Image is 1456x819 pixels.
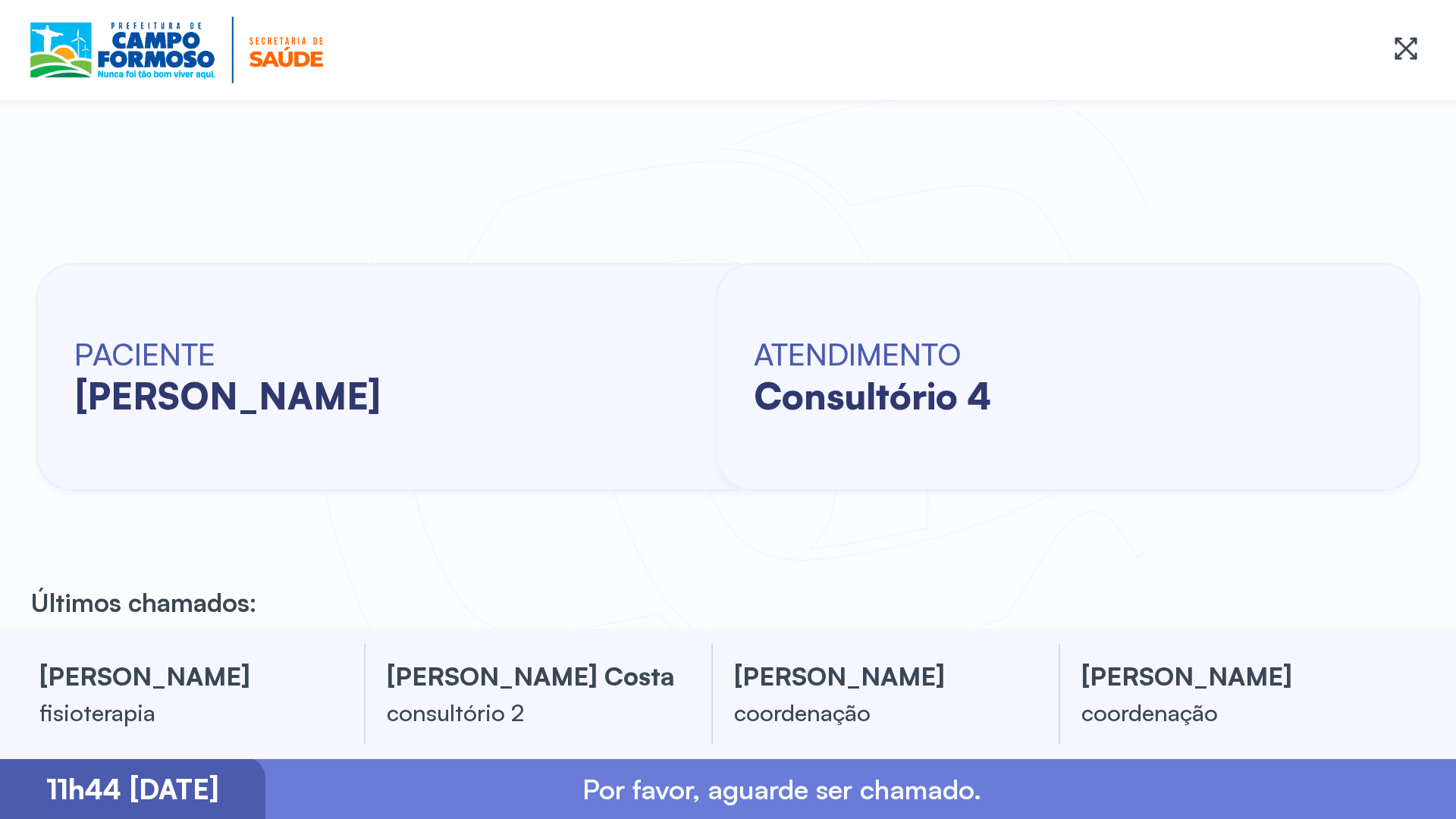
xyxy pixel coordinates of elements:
div: coordenação [1081,697,1370,727]
div: fisioterapia [39,697,328,727]
h3: [PERSON_NAME] [39,661,328,691]
h2: [PERSON_NAME] [74,373,381,419]
h6: ATENDIMENTO [754,335,991,373]
div: consultório 2 [387,697,675,727]
img: Logotipo do estabelecimento [30,17,323,83]
div: coordenação [734,697,1022,727]
h3: [PERSON_NAME] [734,661,1022,691]
p: Últimos chamados: [30,586,257,618]
h6: PACIENTE [74,335,381,373]
h2: consultório 4 [754,373,991,419]
h3: [PERSON_NAME] [1081,661,1370,691]
h3: [PERSON_NAME] costa [387,661,675,691]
